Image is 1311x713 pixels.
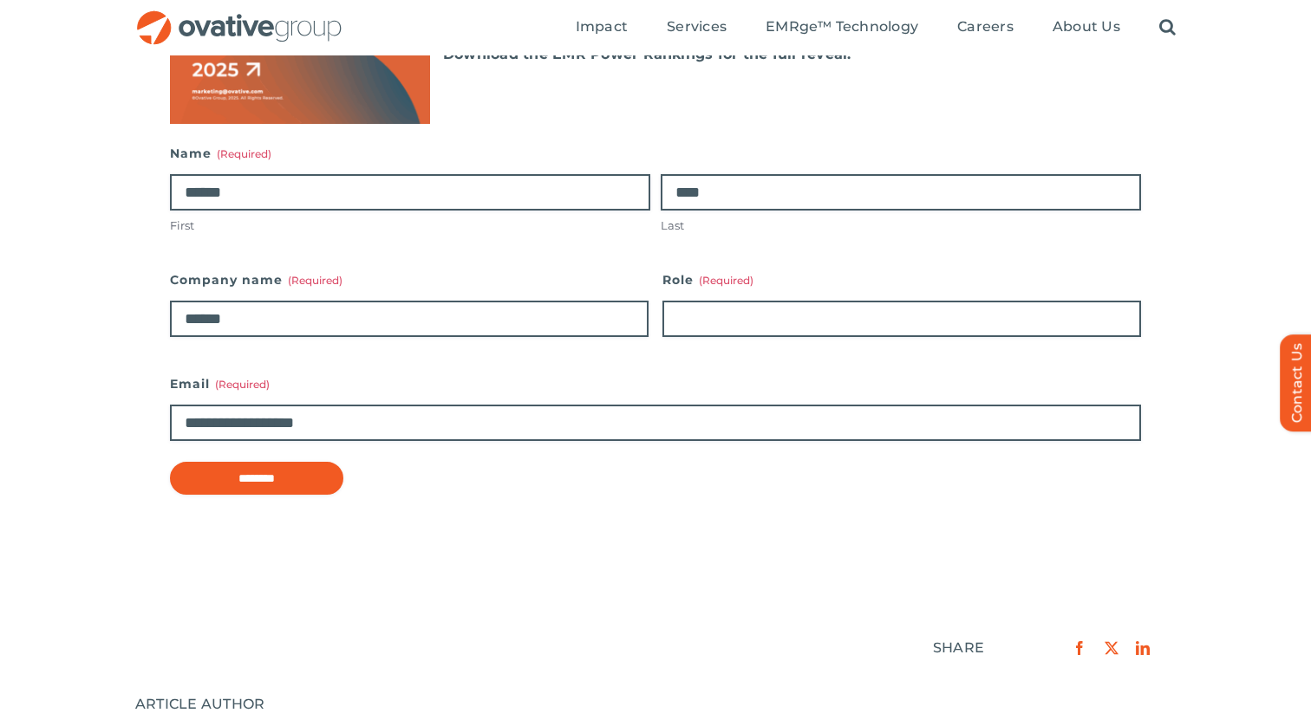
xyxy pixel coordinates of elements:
a: Facebook [1064,637,1095,659]
a: EMRge™ Technology [766,18,918,37]
a: Careers [957,18,1014,37]
span: Services [667,18,727,36]
a: About Us [1053,18,1120,37]
label: Last [661,217,1141,234]
span: EMRge™ Technology [766,18,918,36]
a: LinkedIn [1127,637,1158,659]
label: Company name [170,268,649,292]
label: Role [662,268,1141,292]
label: Email [170,372,1141,396]
span: (Required) [288,274,342,287]
div: ARTICLE AUTHOR [135,696,1176,713]
a: Search [1159,18,1176,37]
span: (Required) [699,274,753,287]
a: Impact [576,18,628,37]
a: OG_Full_horizontal_RGB [135,9,343,25]
a: X [1096,637,1127,659]
span: Impact [576,18,628,36]
legend: Name [170,141,271,165]
a: Services [667,18,727,37]
div: SHARE [933,639,984,657]
label: First [170,217,650,234]
span: (Required) [215,378,270,391]
span: About Us [1053,18,1120,36]
span: Careers [957,18,1014,36]
span: (Required) [217,147,271,160]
